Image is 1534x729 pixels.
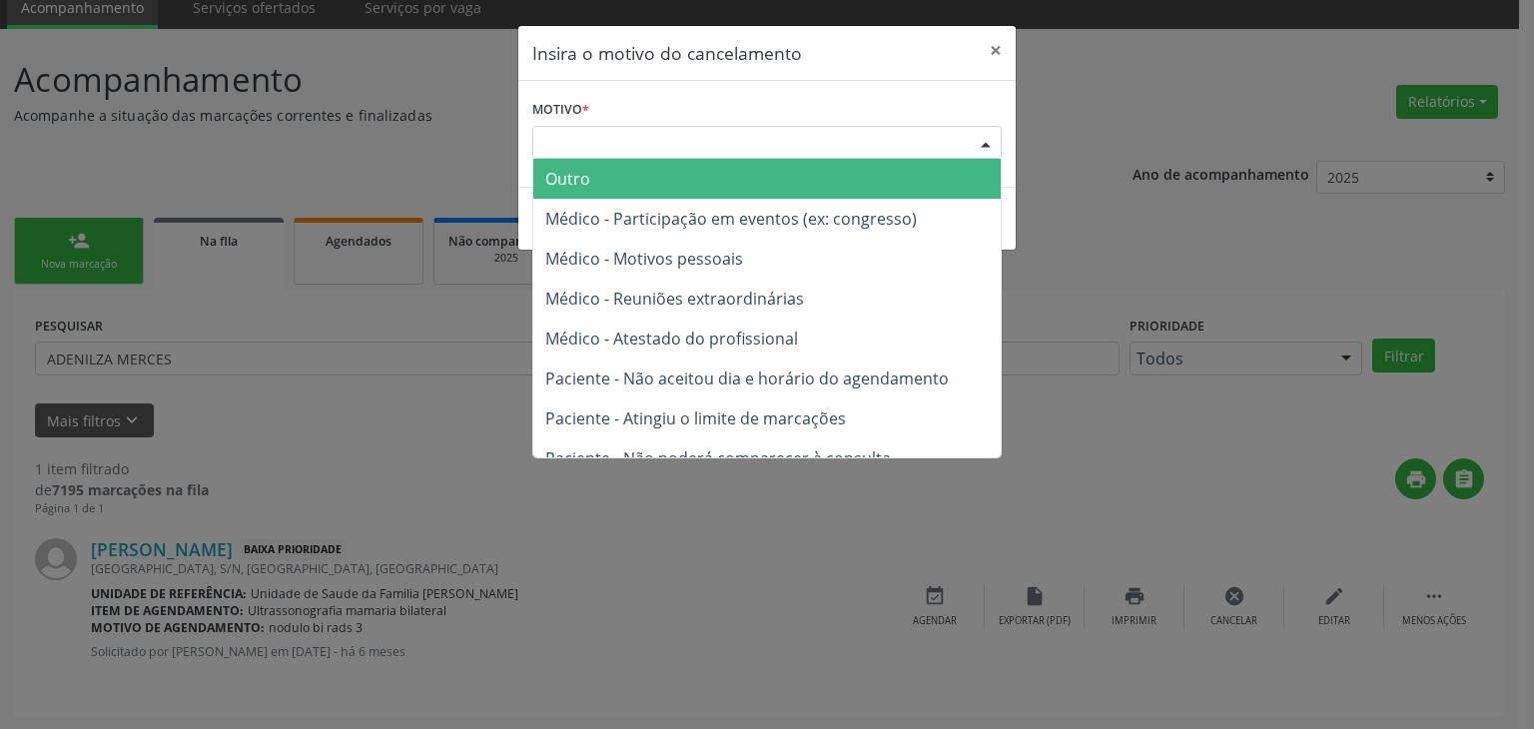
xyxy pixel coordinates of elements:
[545,208,917,230] span: Médico - Participação em eventos (ex: congresso)
[545,447,891,469] span: Paciente - Não poderá comparecer à consulta
[532,95,589,126] label: Motivo
[532,40,802,66] h5: Insira o motivo do cancelamento
[545,407,846,429] span: Paciente - Atingiu o limite de marcações
[545,328,798,350] span: Médico - Atestado do profissional
[545,248,743,270] span: Médico - Motivos pessoais
[545,367,949,389] span: Paciente - Não aceitou dia e horário do agendamento
[976,26,1016,75] button: Close
[545,288,804,310] span: Médico - Reuniões extraordinárias
[545,168,590,190] span: Outro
